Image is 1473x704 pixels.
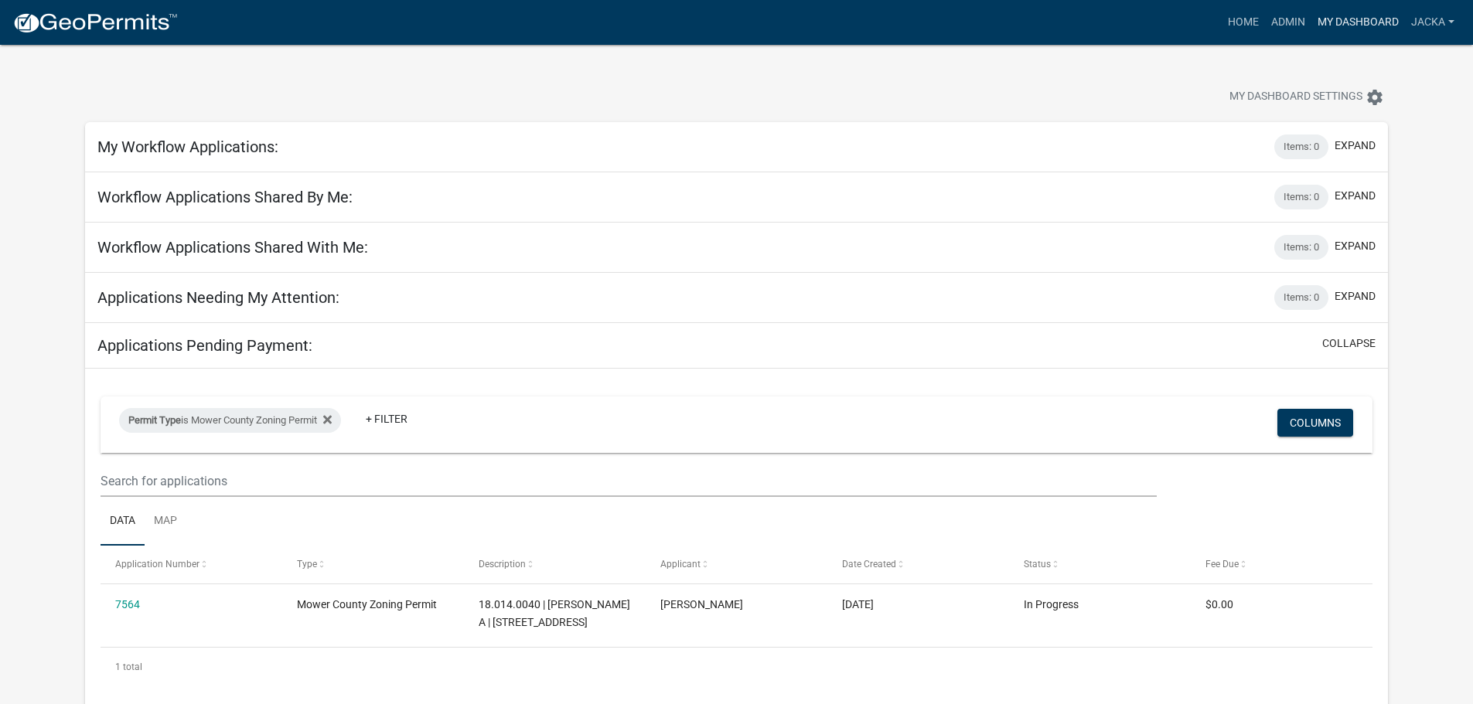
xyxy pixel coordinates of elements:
[1366,88,1384,107] i: settings
[479,559,526,570] span: Description
[1217,82,1396,112] button: My Dashboard Settingssettings
[145,497,186,546] a: Map
[1205,598,1233,610] span: $0.00
[660,559,701,570] span: Applicant
[1024,559,1051,570] span: Status
[97,188,353,206] h5: Workflow Applications Shared By Me:
[1024,598,1079,610] span: In Progress
[101,546,282,583] datatable-header-cell: Application Number
[101,465,1156,497] input: Search for applications
[97,336,312,355] h5: Applications Pending Payment:
[1222,8,1265,37] a: Home
[646,546,827,583] datatable-header-cell: Applicant
[1190,546,1372,583] datatable-header-cell: Fee Due
[97,238,368,257] h5: Workflow Applications Shared With Me:
[297,598,437,610] span: Mower County Zoning Permit
[1008,546,1190,583] datatable-header-cell: Status
[1274,285,1328,310] div: Items: 0
[842,559,896,570] span: Date Created
[1205,559,1239,570] span: Fee Due
[1229,88,1362,107] span: My Dashboard Settings
[1274,134,1328,159] div: Items: 0
[297,559,317,570] span: Type
[479,598,630,628] span: 18.014.0040 | PETTITT NICHOLAS A | 31756 540TH AVE
[1274,185,1328,209] div: Items: 0
[119,408,341,433] div: is Mower County Zoning Permit
[85,369,1388,701] div: collapse
[842,598,874,610] span: 07/19/2022
[1335,238,1376,254] button: expand
[101,648,1372,686] div: 1 total
[827,546,1009,583] datatable-header-cell: Date Created
[97,138,278,156] h5: My Workflow Applications:
[660,598,743,610] span: Nicholas Pettitt
[101,497,145,546] a: Data
[464,546,646,583] datatable-header-cell: Description
[1335,188,1376,204] button: expand
[1335,138,1376,154] button: expand
[115,598,140,610] a: 7564
[1322,335,1376,352] button: collapse
[1311,8,1405,37] a: My Dashboard
[353,405,420,433] a: + Filter
[1274,235,1328,260] div: Items: 0
[128,414,181,426] span: Permit Type
[1277,409,1353,437] button: Columns
[1265,8,1311,37] a: Admin
[115,559,199,570] span: Application Number
[97,288,339,307] h5: Applications Needing My Attention:
[1405,8,1461,37] a: jacka
[1335,288,1376,304] button: expand
[282,546,464,583] datatable-header-cell: Type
